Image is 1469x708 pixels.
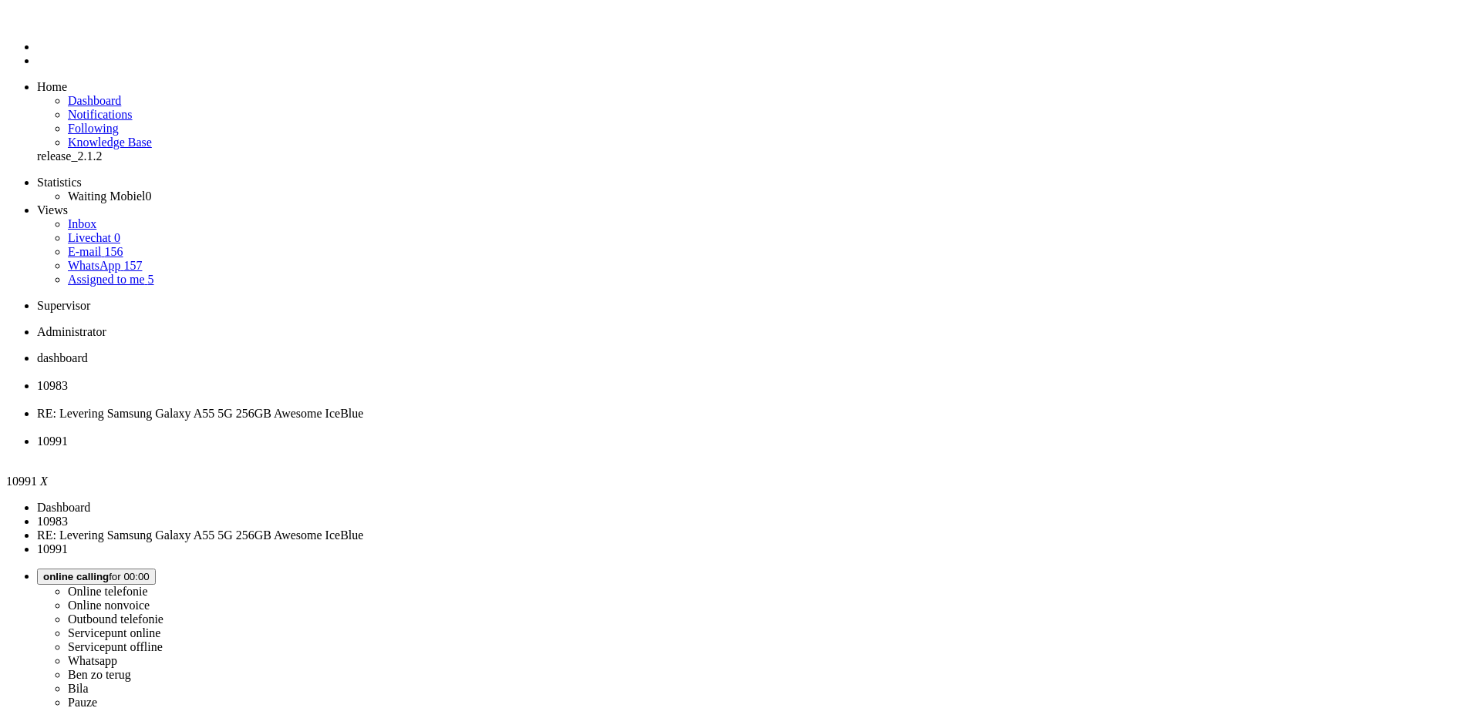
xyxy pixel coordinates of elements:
a: Livechat 0 [68,231,120,244]
label: Online nonvoice [68,599,150,612]
label: Bila [68,682,89,695]
ul: dashboard menu items [6,80,1463,163]
span: 5 [148,273,154,286]
div: Close tab [37,393,1463,407]
div: Close tab [37,448,1463,462]
span: Livechat [68,231,111,244]
li: 10991 [37,435,1463,462]
span: 156 [105,245,123,258]
li: Tickets menu [37,54,1463,68]
span: 10983 [37,379,68,392]
li: 10983 [37,379,1463,407]
span: dashboard [37,351,88,364]
span: Notifications [68,108,133,121]
a: E-mail 156 [68,245,123,258]
button: online callingfor 00:00 [37,569,156,585]
span: 10991 [37,435,68,448]
i: X [40,475,48,488]
a: Following [68,122,119,135]
a: Omnidesk [37,12,64,25]
li: 10623 [37,407,1463,435]
span: Dashboard [68,94,121,107]
label: Whatsapp [68,654,117,667]
li: Administrator [37,325,1463,339]
span: 0 [114,231,120,244]
li: Dashboard menu [37,40,1463,54]
span: 10991 [6,475,37,488]
a: Knowledge base [68,136,152,149]
span: WhatsApp [68,259,120,272]
li: Supervisor [37,299,1463,313]
a: WhatsApp 157 [68,259,142,272]
ul: Menu [6,12,1463,68]
li: Dashboard [37,501,1463,515]
a: Waiting Mobiel [68,190,151,203]
li: 10991 [37,542,1463,556]
span: online calling [43,571,109,582]
span: for 00:00 [43,571,150,582]
label: Servicepunt online [68,626,160,639]
li: RE: Levering Samsung Galaxy A55 5G 256GB Awesome IceBlue [37,528,1463,542]
li: Dashboard [37,351,1463,379]
span: E-mail [68,245,102,258]
span: release_2.1.2 [37,149,102,163]
li: Views [37,203,1463,217]
body: Rich Text Area. Press ALT-0 for help. [6,6,225,33]
label: Servicepunt offline [68,640,163,653]
a: Notifications menu item [68,108,133,121]
span: RE: Levering Samsung Galaxy A55 5G 256GB Awesome IceBlue [37,407,363,420]
span: Assigned to me [68,273,145,286]
a: Dashboard menu item [68,94,121,107]
a: Inbox [68,217,96,230]
span: 157 [123,259,142,272]
li: Statistics [37,176,1463,190]
li: 10983 [37,515,1463,528]
a: Assigned to me 5 [68,273,154,286]
div: Close tab [37,421,1463,435]
span: 0 [145,190,151,203]
div: Close tab [37,365,1463,379]
label: Online telefonie [68,585,148,598]
label: Ben zo terug [68,668,131,681]
li: Home menu item [37,80,1463,94]
span: Knowledge Base [68,136,152,149]
label: Outbound telefonie [68,612,163,626]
